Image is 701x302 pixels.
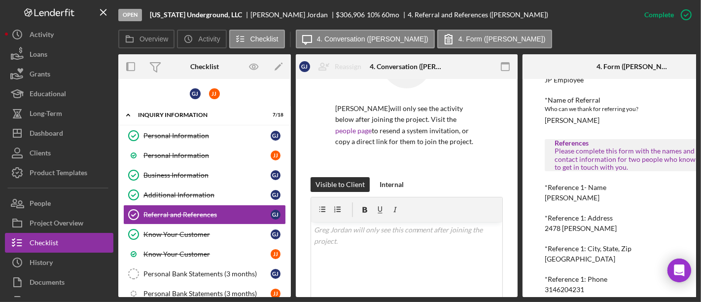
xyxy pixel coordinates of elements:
div: Documents [30,272,65,295]
button: Complete [634,5,696,25]
div: Reassign [335,57,361,76]
div: [PERSON_NAME] [545,116,599,124]
div: People [30,193,51,216]
div: J J [271,249,280,259]
div: Referral and References [143,211,271,219]
a: Personal InformationGJ [123,126,286,146]
div: Clients [30,143,51,165]
button: Dashboard [5,123,113,143]
div: 4. Referral and References ([PERSON_NAME]) [408,11,548,19]
div: G J [271,190,280,200]
b: [US_STATE] Underground, LLC [150,11,242,19]
a: people page [335,126,372,135]
a: Business InformationGJ [123,165,286,185]
div: Checklist [30,233,58,255]
button: Internal [375,177,409,192]
a: Know Your CustomerGJ [123,225,286,244]
div: J J [271,151,280,160]
div: Educational [30,84,66,106]
label: 4. Form ([PERSON_NAME]) [458,35,546,43]
div: G J [271,269,280,279]
button: 4. Form ([PERSON_NAME]) [437,30,552,48]
div: $306,906 [336,11,365,19]
a: Personal Bank Statements (3 months)GJ [123,264,286,284]
div: Checklist [190,63,219,71]
div: Business Information [143,171,271,179]
div: Complete [644,5,674,25]
div: JP Employee [545,76,584,84]
div: Personal Bank Statements (3 months) [143,270,271,278]
div: Internal [380,177,404,192]
div: Open Intercom Messenger [667,259,691,282]
button: Activity [5,25,113,44]
div: Long-Term [30,104,62,126]
button: Activity [177,30,226,48]
button: Grants [5,64,113,84]
button: Documents [5,272,113,292]
div: History [30,253,53,275]
button: People [5,193,113,213]
div: Visible to Client [315,177,365,192]
button: Checklist [5,233,113,253]
a: Additional InformationGJ [123,185,286,205]
label: Activity [198,35,220,43]
div: 4. Form ([PERSON_NAME]) [596,63,670,71]
div: 7 / 18 [266,112,283,118]
div: Additional Information [143,191,271,199]
div: Open [118,9,142,21]
a: Know Your CustomerJJ [123,244,286,264]
button: Product Templates [5,163,113,183]
label: Checklist [250,35,279,43]
button: Checklist [229,30,285,48]
div: G J [271,170,280,180]
div: G J [271,229,280,239]
div: [PERSON_NAME] Jordan [250,11,336,19]
button: Overview [118,30,175,48]
div: Dashboard [30,123,63,146]
div: Loans [30,44,47,67]
div: Know Your Customer [143,250,271,258]
button: Educational [5,84,113,104]
a: Personal InformationJJ [123,146,286,165]
button: Clients [5,143,113,163]
div: [PERSON_NAME] [545,194,599,202]
div: Personal Information [143,132,271,140]
div: 60 mo [382,11,399,19]
div: G J [190,88,201,99]
label: 4. Conversation ([PERSON_NAME]) [317,35,428,43]
div: Know Your Customer [143,230,271,238]
button: History [5,253,113,272]
div: Personal Information [143,151,271,159]
button: Project Overview [5,213,113,233]
div: [GEOGRAPHIC_DATA] [545,255,615,263]
div: Activity [30,25,54,47]
div: Project Overview [30,213,83,235]
div: Product Templates [30,163,87,185]
div: INQUIRY INFORMATION [138,112,259,118]
div: 2478 [PERSON_NAME] [545,225,617,232]
button: Visible to Client [311,177,370,192]
div: G J [299,61,310,72]
p: [PERSON_NAME] will only see the activity below after joining the project. Visit the to resend a s... [335,103,478,148]
a: Referral and ReferencesGJ [123,205,286,225]
button: Long-Term [5,104,113,123]
div: Grants [30,64,50,86]
label: Overview [140,35,168,43]
div: 10 % [367,11,380,19]
button: Loans [5,44,113,64]
div: G J [271,131,280,141]
div: Personal Bank Statements (3 months) [143,290,271,298]
div: J J [209,88,220,99]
